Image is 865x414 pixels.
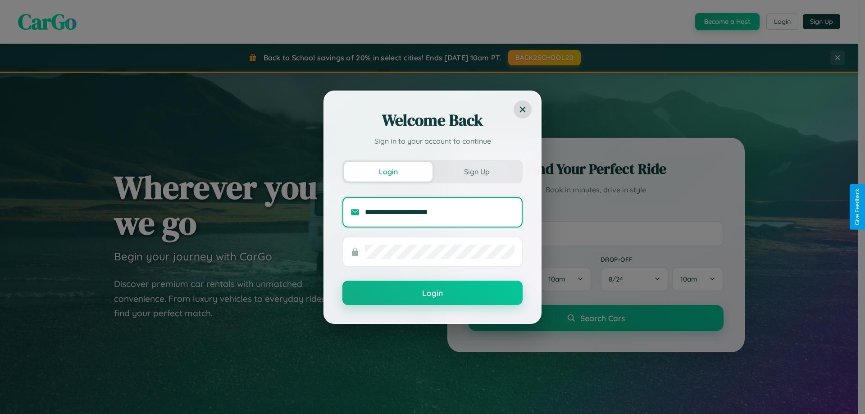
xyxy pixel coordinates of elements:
[342,281,523,305] button: Login
[854,189,860,225] div: Give Feedback
[342,136,523,146] p: Sign in to your account to continue
[432,162,521,182] button: Sign Up
[342,109,523,131] h2: Welcome Back
[344,162,432,182] button: Login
